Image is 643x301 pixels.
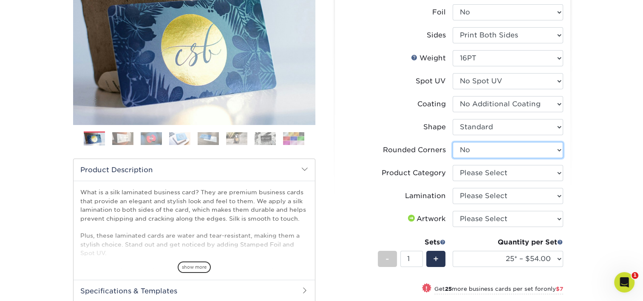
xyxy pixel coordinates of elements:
div: Product Category [382,168,446,178]
div: Sides [427,30,446,40]
span: ! [425,284,428,293]
div: Sets [378,237,446,247]
span: + [433,253,439,265]
span: 1 [632,272,638,279]
div: Rounded Corners [383,145,446,155]
span: show more [178,261,211,273]
span: only [544,286,563,292]
div: Foil [432,7,446,17]
div: Shape [423,122,446,132]
img: Business Cards 02 [112,132,133,145]
h2: Product Description [74,159,315,181]
iframe: Intercom live chat [614,272,635,292]
img: Business Cards 08 [283,132,304,145]
span: - [385,253,389,265]
div: Artwork [406,214,446,224]
img: Business Cards 01 [84,128,105,150]
span: $7 [556,286,563,292]
strong: 25 [445,286,452,292]
small: Get more business cards per set for [434,286,563,294]
div: Spot UV [416,76,446,86]
img: Business Cards 06 [226,132,247,145]
div: Coating [417,99,446,109]
img: Business Cards 07 [255,132,276,145]
img: Business Cards 05 [198,132,219,145]
div: Quantity per Set [453,237,563,247]
div: Weight [411,53,446,63]
img: Business Cards 04 [169,132,190,145]
img: Business Cards 03 [141,132,162,145]
div: Lamination [405,191,446,201]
